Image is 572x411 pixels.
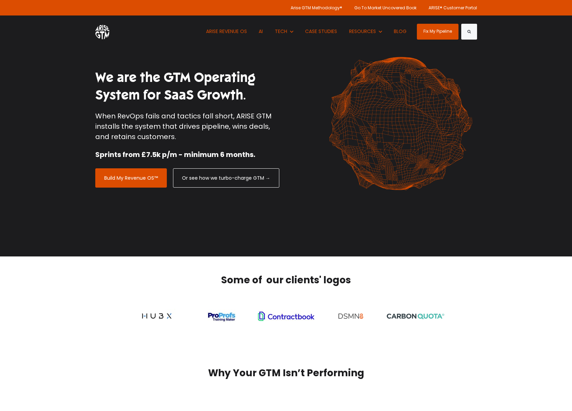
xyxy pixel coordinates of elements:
img: proprofs training maker [207,309,236,323]
img: contract book logo [258,309,314,322]
img: ARISE GTM logo (1) white [95,24,109,39]
nav: Desktop navigation [201,15,412,48]
span: RESOURCES [349,28,376,35]
a: Or see how we turbo-charge GTM → [173,168,279,188]
a: ARISE REVENUE OS [201,15,252,48]
img: CQ_Logo_Registered_1 [387,314,444,319]
h2: Some of our clients' logos [128,274,444,287]
a: Fix My Pipeline [417,24,458,40]
button: Search [461,24,477,40]
span: TECH [275,28,287,35]
h1: We are the GTM Operating System for SaaS Growth. [95,69,281,104]
a: BLOG [389,15,412,48]
img: hubx logo-2 [138,309,176,323]
img: dsmn8 testimonials [335,307,367,325]
button: Show submenu for TECH TECH [270,15,298,48]
img: shape-61 orange [324,50,477,198]
h2: Why Your GTM Isn’t Performing [95,367,477,380]
button: Show submenu for RESOURCES RESOURCES [344,15,387,48]
strong: Sprints from £7.5k p/m - minimum 6 months. [95,150,255,159]
p: When RevOps fails and tactics fall short, ARISE GTM installs the system that drives pipeline, win... [95,111,281,142]
a: CASE STUDIES [300,15,343,48]
a: Build My Revenue OS™ [95,168,167,188]
a: AI [254,15,268,48]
